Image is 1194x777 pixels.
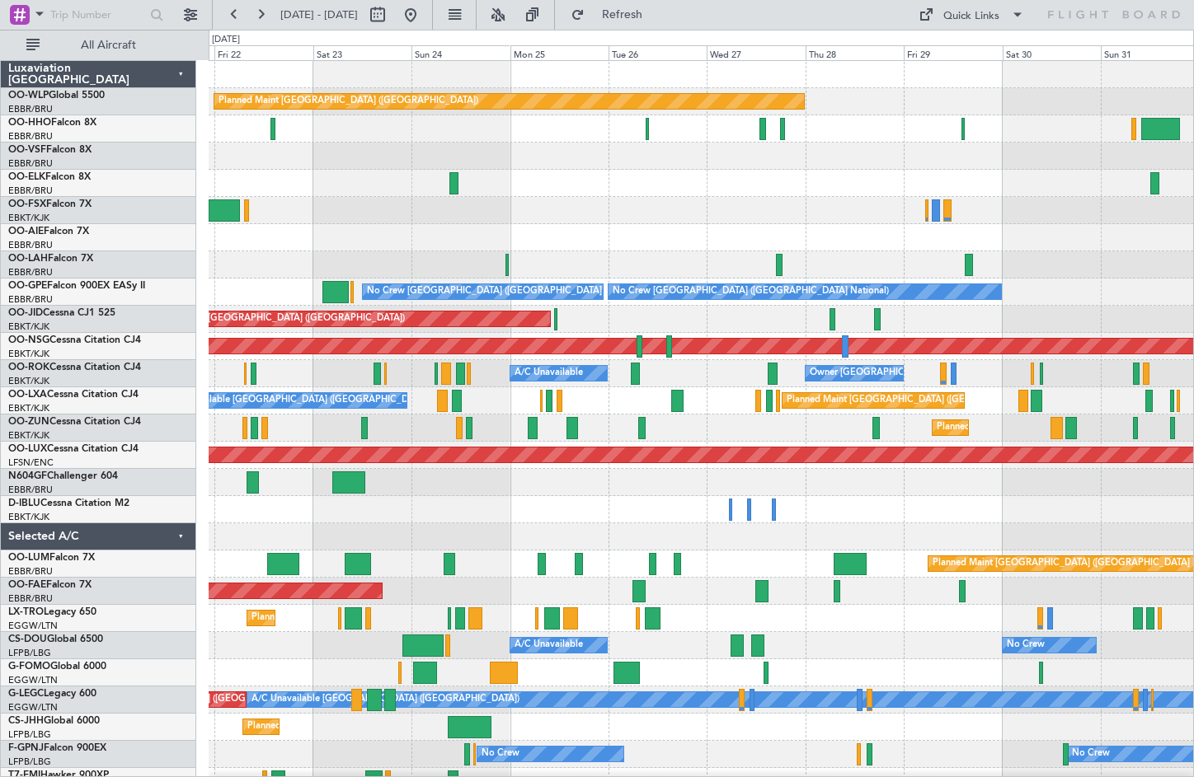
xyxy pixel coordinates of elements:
[411,45,510,60] div: Sun 24
[515,633,583,658] div: A/C Unavailable
[8,118,51,128] span: OO-HHO
[1003,45,1101,60] div: Sat 30
[8,565,53,578] a: EBBR/BRU
[8,281,47,291] span: OO-GPE
[707,45,805,60] div: Wed 27
[943,8,999,25] div: Quick Links
[8,716,44,726] span: CS-JHH
[8,266,53,279] a: EBBR/BRU
[8,363,49,372] span: OO-ROK
[787,388,1085,413] div: Planned Maint [GEOGRAPHIC_DATA] ([GEOGRAPHIC_DATA] National)
[8,716,100,726] a: CS-JHHGlobal 6000
[8,417,49,427] span: OO-ZUN
[8,689,96,699] a: G-LEGCLegacy 600
[162,388,468,413] div: A/C Unavailable [GEOGRAPHIC_DATA] ([GEOGRAPHIC_DATA] National)
[8,417,141,427] a: OO-ZUNCessna Citation CJ4
[8,471,118,481] a: N604GFChallenger 604
[8,335,141,345] a: OO-NSGCessna Citation CJ4
[8,281,145,291] a: OO-GPEFalcon 900EX EASy II
[1007,633,1045,658] div: No Crew
[8,647,51,659] a: LFPB/LBG
[8,456,54,469] a: LFSN/ENC
[8,308,43,318] span: OO-JID
[214,45,313,60] div: Fri 22
[8,91,49,101] span: OO-WLP
[482,742,519,766] div: No Crew
[8,634,103,644] a: CS-DOUGlobal 6500
[8,239,53,251] a: EBBR/BRU
[247,714,507,739] div: Planned Maint [GEOGRAPHIC_DATA] ([GEOGRAPHIC_DATA])
[8,199,92,209] a: OO-FSXFalcon 7X
[8,199,46,209] span: OO-FSX
[8,498,40,508] span: D-IBLU
[145,307,405,331] div: Planned Maint [GEOGRAPHIC_DATA] ([GEOGRAPHIC_DATA])
[18,32,179,59] button: All Aircraft
[313,45,411,60] div: Sat 23
[8,580,46,590] span: OO-FAE
[8,498,129,508] a: D-IBLUCessna Citation M2
[806,45,904,60] div: Thu 28
[8,607,96,617] a: LX-TROLegacy 650
[8,172,45,182] span: OO-ELK
[8,553,95,563] a: OO-LUMFalcon 7X
[8,157,53,170] a: EBBR/BRU
[8,662,106,672] a: G-FOMOGlobal 6000
[8,375,49,387] a: EBKT/KJK
[8,402,49,414] a: EBKT/KJK
[8,592,53,605] a: EBBR/BRU
[8,145,46,155] span: OO-VSF
[910,2,1032,28] button: Quick Links
[8,662,50,672] span: G-FOMO
[8,363,141,372] a: OO-ROKCessna Citation CJ4
[8,743,106,753] a: F-GPNJFalcon 900EX
[8,511,49,523] a: EBKT/KJK
[8,553,49,563] span: OO-LUM
[8,620,58,632] a: EGGW/LTN
[367,279,643,304] div: No Crew [GEOGRAPHIC_DATA] ([GEOGRAPHIC_DATA] National)
[8,390,139,400] a: OO-LXACessna Citation CJ4
[8,212,49,224] a: EBKT/KJK
[8,91,105,101] a: OO-WLPGlobal 5500
[8,701,58,714] a: EGGW/LTN
[515,361,583,386] div: A/C Unavailable
[50,2,145,27] input: Trip Number
[8,756,51,768] a: LFPB/LBG
[8,444,139,454] a: OO-LUXCessna Citation CJ4
[8,172,91,182] a: OO-ELKFalcon 8X
[8,185,53,197] a: EBBR/BRU
[251,687,519,712] div: A/C Unavailable [GEOGRAPHIC_DATA] ([GEOGRAPHIC_DATA])
[8,580,92,590] a: OO-FAEFalcon 7X
[8,743,44,753] span: F-GPNJ
[8,634,47,644] span: CS-DOU
[904,45,1002,60] div: Fri 29
[8,390,47,400] span: OO-LXA
[219,89,478,114] div: Planned Maint [GEOGRAPHIC_DATA] ([GEOGRAPHIC_DATA])
[609,45,707,60] div: Tue 26
[8,444,47,454] span: OO-LUX
[8,293,53,306] a: EBBR/BRU
[1072,742,1110,766] div: No Crew
[8,321,49,333] a: EBKT/KJK
[8,728,51,741] a: LFPB/LBG
[563,2,662,28] button: Refresh
[510,45,609,60] div: Mon 25
[8,227,89,236] a: OO-AIEFalcon 7X
[280,7,358,22] span: [DATE] - [DATE]
[588,9,657,21] span: Refresh
[212,33,240,47] div: [DATE]
[8,429,49,442] a: EBKT/KJK
[8,118,96,128] a: OO-HHOFalcon 8X
[8,227,44,236] span: OO-AIE
[8,335,49,345] span: OO-NSG
[8,308,115,318] a: OO-JIDCessna CJ1 525
[8,145,92,155] a: OO-VSFFalcon 8X
[937,415,1129,440] div: Planned Maint Kortrijk-[GEOGRAPHIC_DATA]
[8,254,48,264] span: OO-LAH
[8,484,53,496] a: EBBR/BRU
[8,103,53,115] a: EBBR/BRU
[8,607,44,617] span: LX-TRO
[8,689,44,699] span: G-LEGC
[8,254,93,264] a: OO-LAHFalcon 7X
[8,130,53,143] a: EBBR/BRU
[8,674,58,686] a: EGGW/LTN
